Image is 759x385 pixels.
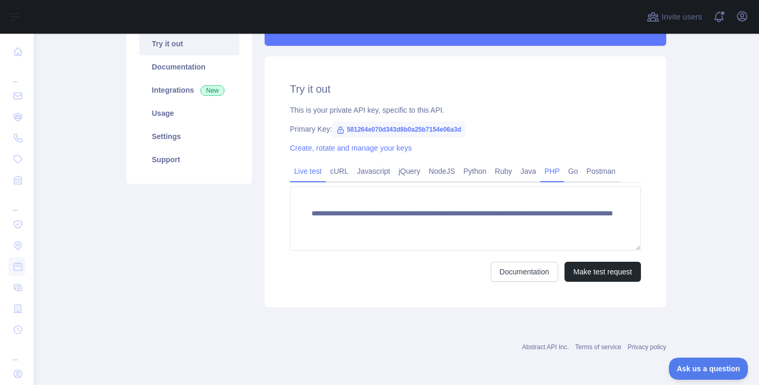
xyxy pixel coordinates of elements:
[200,85,225,96] span: New
[459,163,491,180] a: Python
[290,144,412,152] a: Create, rotate and manage your keys
[491,163,517,180] a: Ruby
[332,122,465,137] span: 581264e070d343d8b0a25b7154e06a3d
[540,163,564,180] a: PHP
[517,163,541,180] a: Java
[139,32,239,55] a: Try it out
[139,55,239,78] a: Documentation
[139,148,239,171] a: Support
[582,163,620,180] a: Postman
[139,102,239,125] a: Usage
[564,163,582,180] a: Go
[290,163,326,180] a: Live test
[565,262,641,282] button: Make test request
[290,105,641,115] div: This is your private API key, specific to this API.
[645,8,704,25] button: Invite users
[8,192,25,213] div: ...
[326,163,353,180] a: cURL
[575,343,621,351] a: Terms of service
[522,343,569,351] a: Abstract API Inc.
[290,124,641,134] div: Primary Key:
[661,11,702,23] span: Invite users
[628,343,666,351] a: Privacy policy
[290,82,641,96] h2: Try it out
[353,163,394,180] a: Javascript
[8,341,25,362] div: ...
[394,163,424,180] a: jQuery
[8,63,25,84] div: ...
[139,78,239,102] a: Integrations New
[669,358,748,380] iframe: Toggle Customer Support
[491,262,558,282] a: Documentation
[139,125,239,148] a: Settings
[424,163,459,180] a: NodeJS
